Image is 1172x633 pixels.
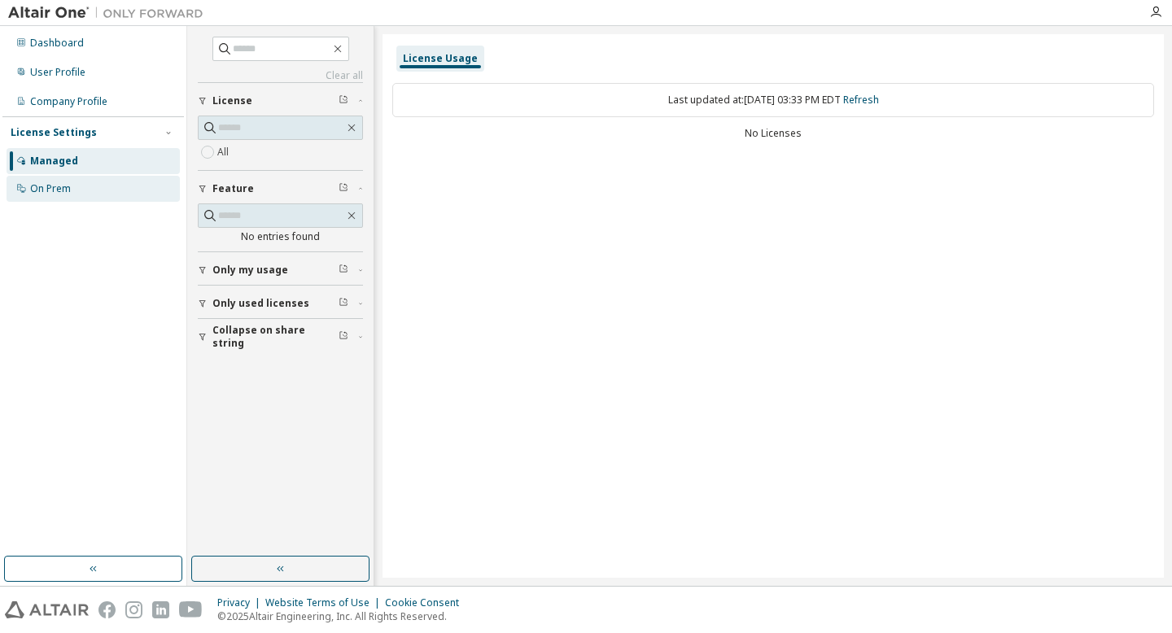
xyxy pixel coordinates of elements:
[198,83,363,119] button: License
[403,52,478,65] div: License Usage
[30,182,71,195] div: On Prem
[217,609,469,623] p: © 2025 Altair Engineering, Inc. All Rights Reserved.
[212,94,252,107] span: License
[179,601,203,618] img: youtube.svg
[198,69,363,82] a: Clear all
[198,230,363,243] div: No entries found
[392,127,1154,140] div: No Licenses
[30,37,84,50] div: Dashboard
[339,264,348,277] span: Clear filter
[198,252,363,288] button: Only my usage
[198,319,363,355] button: Collapse on share string
[8,5,212,21] img: Altair One
[217,596,265,609] div: Privacy
[198,171,363,207] button: Feature
[392,83,1154,117] div: Last updated at: [DATE] 03:33 PM EDT
[339,94,348,107] span: Clear filter
[385,596,469,609] div: Cookie Consent
[125,601,142,618] img: instagram.svg
[339,297,348,310] span: Clear filter
[212,264,288,277] span: Only my usage
[339,182,348,195] span: Clear filter
[11,126,97,139] div: License Settings
[30,66,85,79] div: User Profile
[98,601,116,618] img: facebook.svg
[30,155,78,168] div: Managed
[212,324,339,350] span: Collapse on share string
[339,330,348,343] span: Clear filter
[217,142,232,162] label: All
[5,601,89,618] img: altair_logo.svg
[843,93,879,107] a: Refresh
[212,182,254,195] span: Feature
[30,95,107,108] div: Company Profile
[265,596,385,609] div: Website Terms of Use
[152,601,169,618] img: linkedin.svg
[212,297,309,310] span: Only used licenses
[198,286,363,321] button: Only used licenses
